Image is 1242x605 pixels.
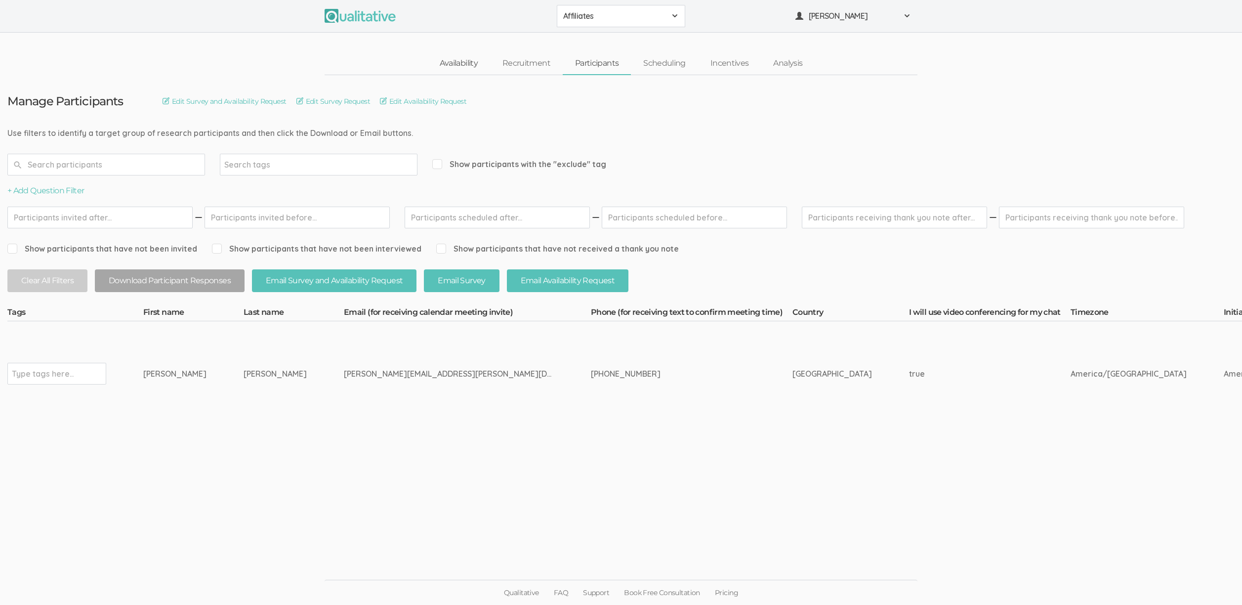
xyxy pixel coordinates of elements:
[999,207,1184,228] input: Participants receiving thank you note before...
[809,10,898,22] span: [PERSON_NAME]
[563,53,631,74] a: Participants
[224,158,286,171] input: Search tags
[7,154,205,175] input: Search participants
[1071,321,1224,426] td: America/[GEOGRAPHIC_DATA]
[909,307,1071,321] th: I will use video conferencing for my chat
[1193,558,1242,605] iframe: Chat Widget
[7,207,193,228] input: Participants invited after...
[7,307,143,321] th: Tags
[325,9,396,23] img: Qualitative
[7,243,197,255] span: Show participants that have not been invited
[427,53,490,74] a: Availability
[405,207,590,228] input: Participants scheduled after...
[698,53,761,74] a: Incentives
[244,368,307,380] div: [PERSON_NAME]
[591,307,792,321] th: Phone (for receiving text to confirm meeting time)
[7,269,87,293] button: Clear All Filters
[12,367,74,380] input: Type tags here...
[143,307,244,321] th: First name
[436,243,679,255] span: Show participants that have not received a thank you note
[424,269,499,293] button: Email Survey
[707,580,745,605] a: Pricing
[205,207,390,228] input: Participants invited before...
[163,96,287,107] a: Edit Survey and Availability Request
[7,185,84,197] button: + Add Question Filter
[143,368,207,380] div: [PERSON_NAME]
[802,207,987,228] input: Participants receiving thank you note after...
[194,207,204,228] img: dash.svg
[792,368,872,380] div: [GEOGRAPHIC_DATA]
[497,580,546,605] a: Qualitative
[212,243,421,255] span: Show participants that have not been interviewed
[792,307,909,321] th: Country
[546,580,576,605] a: FAQ
[761,53,815,74] a: Analysis
[252,269,416,293] button: Email Survey and Availability Request
[244,307,344,321] th: Last name
[563,10,666,22] span: Affiliates
[7,95,123,108] h3: Manage Participants
[557,5,685,27] button: Affiliates
[95,269,245,293] button: Download Participant Responses
[380,96,466,107] a: Edit Availability Request
[490,53,563,74] a: Recruitment
[591,368,755,380] div: [PHONE_NUMBER]
[602,207,787,228] input: Participants scheduled before...
[617,580,707,605] a: Book Free Consultation
[296,96,370,107] a: Edit Survey Request
[507,269,628,293] button: Email Availability Request
[576,580,617,605] a: Support
[344,307,591,321] th: Email (for receiving calendar meeting invite)
[631,53,698,74] a: Scheduling
[909,368,1034,380] div: true
[344,368,554,380] div: [PERSON_NAME][EMAIL_ADDRESS][PERSON_NAME][DOMAIN_NAME]
[988,207,998,228] img: dash.svg
[432,159,606,170] span: Show participants with the "exclude" tag
[1071,307,1224,321] th: Timezone
[591,207,601,228] img: dash.svg
[789,5,917,27] button: [PERSON_NAME]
